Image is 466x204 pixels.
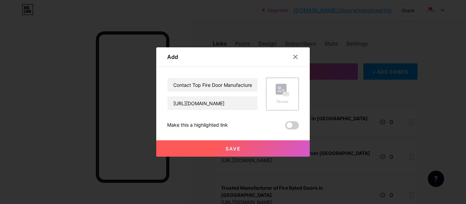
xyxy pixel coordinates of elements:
div: Make this a highlighted link [167,121,228,129]
button: Save [156,140,310,157]
div: Add [167,53,178,61]
span: Save [225,146,241,152]
input: URL [168,96,258,110]
div: Picture [276,99,289,104]
input: Title [168,78,258,92]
